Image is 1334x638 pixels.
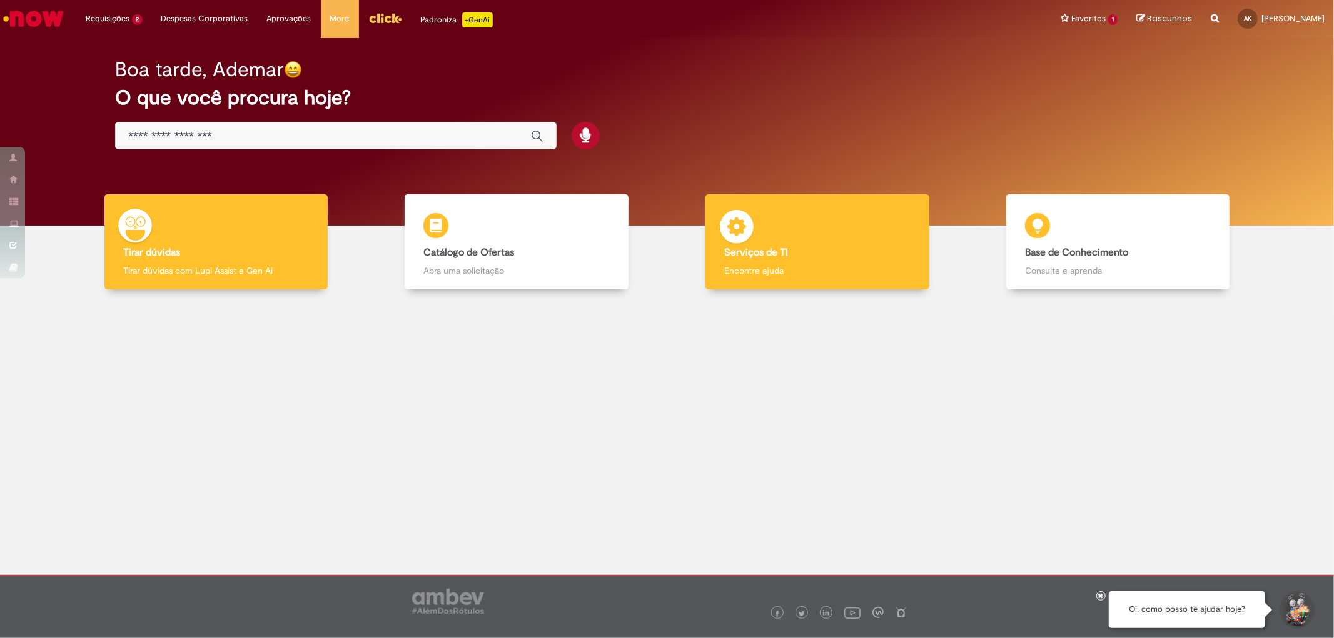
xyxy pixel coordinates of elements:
[1244,14,1251,22] span: AK
[462,12,493,27] p: +GenAi
[423,246,514,259] b: Catálogo de Ofertas
[115,87,1218,109] h2: O que você procura hoje?
[1278,591,1315,629] button: Iniciar Conversa de Suporte
[1071,12,1106,25] span: Favoritos
[872,607,884,618] img: logo_footer_workplace.png
[368,9,402,27] img: click_logo_yellow_360x200.png
[1136,13,1192,25] a: Rascunhos
[423,264,609,277] p: Abra uma solicitação
[412,589,484,614] img: logo_footer_ambev_rotulo_gray.png
[330,12,350,25] span: More
[799,611,805,617] img: logo_footer_twitter.png
[1,6,66,31] img: ServiceNow
[66,194,366,290] a: Tirar dúvidas Tirar dúvidas com Lupi Assist e Gen Ai
[123,246,180,259] b: Tirar dúvidas
[123,264,309,277] p: Tirar dúvidas com Lupi Assist e Gen Ai
[667,194,968,290] a: Serviços de TI Encontre ajuda
[774,611,781,617] img: logo_footer_facebook.png
[724,246,788,259] b: Serviços de TI
[421,12,493,27] div: Padroniza
[267,12,311,25] span: Aprovações
[132,14,143,25] span: 2
[115,59,284,81] h2: Boa tarde, Ademar
[1261,13,1325,24] span: [PERSON_NAME]
[161,12,248,25] span: Despesas Corporativas
[1147,12,1192,24] span: Rascunhos
[896,607,907,618] img: logo_footer_naosei.png
[284,61,302,79] img: happy-face.png
[1109,591,1265,628] div: Oi, como posso te ajudar hoje?
[366,194,667,290] a: Catálogo de Ofertas Abra uma solicitação
[86,12,129,25] span: Requisições
[823,610,829,617] img: logo_footer_linkedin.png
[1025,246,1128,259] b: Base de Conhecimento
[1108,14,1118,25] span: 1
[1025,264,1211,277] p: Consulte e aprenda
[724,264,910,277] p: Encontre ajuda
[968,194,1268,290] a: Base de Conhecimento Consulte e aprenda
[844,604,861,621] img: logo_footer_youtube.png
